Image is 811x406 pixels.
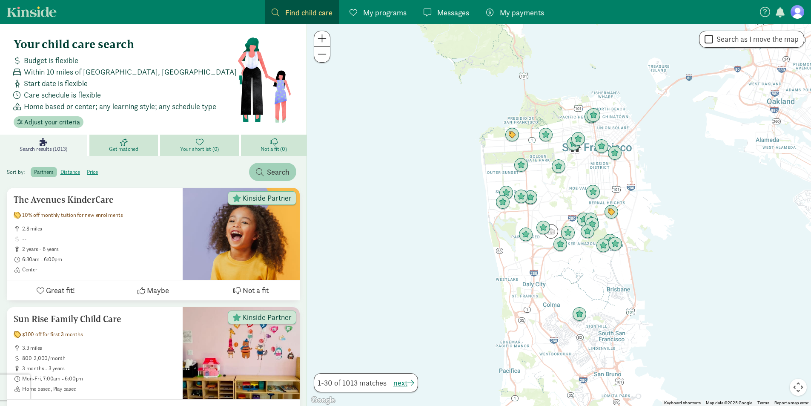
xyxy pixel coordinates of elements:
[584,109,599,124] div: Click to see details
[24,89,101,101] span: Care schedule is flexible
[309,395,337,406] a: Open this area in Google Maps (opens a new window)
[7,6,57,17] a: Kinside
[261,146,287,153] span: Not a fit (0)
[22,246,176,253] span: 2 years - 6 years
[500,7,544,18] span: My payments
[608,146,622,161] div: Click to see details
[89,135,160,156] a: Get matched
[363,7,407,18] span: My programs
[774,400,808,405] a: Report a map error
[7,280,104,300] button: Great fit!
[24,101,216,112] span: Home based or center; any learning style; any schedule type
[790,379,807,396] button: Map camera controls
[285,7,332,18] span: Find child care
[757,400,769,405] a: Terms (opens in new tab)
[109,146,138,153] span: Get matched
[553,237,567,252] div: Click to see details
[147,285,169,296] span: Maybe
[318,377,387,389] span: 1-30 of 1013 matches
[243,314,292,321] span: Kinside Partner
[551,159,566,174] div: Click to see details
[83,167,101,177] label: price
[603,234,617,248] div: Click to see details
[24,117,80,127] span: Adjust your criteria
[567,141,582,155] div: Click to see details
[31,167,57,177] label: partners
[241,135,307,156] a: Not a fit (0)
[586,108,601,123] div: Click to see details
[437,7,469,18] span: Messages
[22,266,176,273] span: Center
[572,307,587,322] div: Click to see details
[519,227,533,242] div: Click to see details
[505,128,519,142] div: Click to see details
[267,166,289,178] span: Search
[22,365,176,372] span: 3 months - 3 years
[586,185,600,199] div: Click to see details
[706,400,752,405] span: Map data ©2025 Google
[539,128,553,142] div: Click to see details
[580,225,595,239] div: Click to see details
[104,280,202,300] button: Maybe
[243,194,292,202] span: Kinside Partner
[309,395,337,406] img: Google
[523,190,538,205] div: Click to see details
[664,400,701,406] button: Keyboard shortcuts
[46,285,75,296] span: Great fit!
[514,158,528,173] div: Click to see details
[24,78,88,89] span: Start date is flexible
[22,386,176,392] span: Home based, Play based
[20,146,67,153] span: Search results (1013)
[24,55,78,66] span: Budget is flexible
[585,217,599,232] div: Click to see details
[243,285,269,296] span: Not a fit
[14,37,237,51] h4: Your child care search
[22,331,83,338] span: $100 off for first 3 months
[22,345,176,351] span: 3.3 miles
[514,190,528,204] div: Click to see details
[22,355,176,362] span: 800-2,000/month
[14,195,176,205] h5: The Avenues KinderCare
[24,66,237,78] span: Within 10 miles of [GEOGRAPHIC_DATA], [GEOGRAPHIC_DATA]
[499,186,513,200] div: Click to see details
[393,377,414,389] button: next
[561,226,575,240] div: Click to see details
[160,135,241,156] a: Your shortlist (0)
[536,221,550,235] div: Click to see details
[584,213,598,227] div: Click to see details
[604,205,619,219] div: Click to see details
[22,212,123,219] span: 10% off monthly tuition for new enrollments
[249,163,296,181] button: Search
[596,239,610,253] div: Click to see details
[566,137,581,151] div: Click to see details
[7,168,29,176] span: Sort by:
[180,146,219,153] span: Your shortlist (0)
[576,213,591,227] div: Click to see details
[571,132,585,147] div: Click to see details
[22,256,176,263] span: 6:30am - 6:00pm
[544,224,558,239] div: Click to see details
[22,375,176,382] span: Mon-Fri, 7:00am - 6:00pm
[594,139,609,154] div: Click to see details
[14,116,83,128] button: Adjust your criteria
[608,237,622,251] div: Click to see details
[713,34,799,44] label: Search as I move the map
[14,314,176,324] h5: Sun Rise Family Child Care
[57,167,83,177] label: distance
[22,225,176,232] span: 2.8 miles
[496,195,510,210] div: Click to see details
[202,280,300,300] button: Not a fit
